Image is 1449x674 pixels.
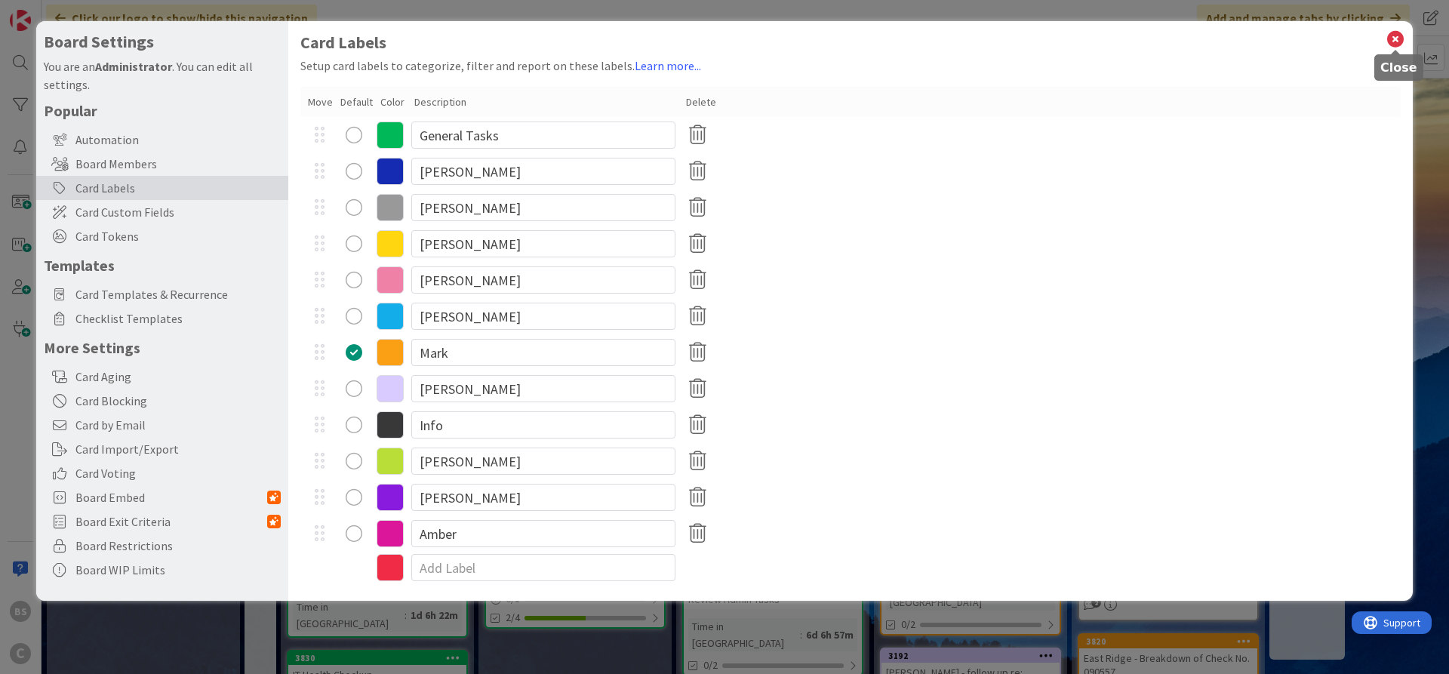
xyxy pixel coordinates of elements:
[1380,60,1417,75] h5: Close
[75,416,281,434] span: Card by Email
[411,520,675,547] input: Edit Label
[32,2,69,20] span: Support
[411,448,675,475] input: Edit Label
[44,256,281,275] h5: Templates
[411,375,675,402] input: Edit Label
[411,158,675,185] input: Edit Label
[36,365,288,389] div: Card Aging
[411,339,675,366] input: Edit Label
[44,338,281,357] h5: More Settings
[44,32,281,51] h4: Board Settings
[75,537,281,555] span: Board Restrictions
[414,94,678,110] div: Description
[75,512,267,531] span: Board Exit Criteria
[95,59,172,74] b: Administrator
[411,484,675,511] input: Edit Label
[75,309,281,328] span: Checklist Templates
[411,266,675,294] input: Edit Label
[411,303,675,330] input: Edit Label
[44,57,281,94] div: You are an . You can edit all settings.
[36,176,288,200] div: Card Labels
[308,94,333,110] div: Move
[75,464,281,482] span: Card Voting
[411,194,675,221] input: Edit Label
[36,152,288,176] div: Board Members
[635,58,701,73] a: Learn more...
[75,285,281,303] span: Card Templates & Recurrence
[340,94,373,110] div: Default
[36,128,288,152] div: Automation
[36,558,288,582] div: Board WIP Limits
[380,94,407,110] div: Color
[36,389,288,413] div: Card Blocking
[300,57,1401,75] div: Setup card labels to categorize, filter and report on these labels.
[300,33,1401,52] h1: Card Labels
[411,411,675,439] input: Edit Label
[75,488,267,506] span: Board Embed
[411,122,675,149] input: Edit Label
[411,554,675,581] input: Add Label
[44,101,281,120] h5: Popular
[75,203,281,221] span: Card Custom Fields
[686,94,716,110] div: Delete
[411,230,675,257] input: Edit Label
[36,437,288,461] div: Card Import/Export
[75,227,281,245] span: Card Tokens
